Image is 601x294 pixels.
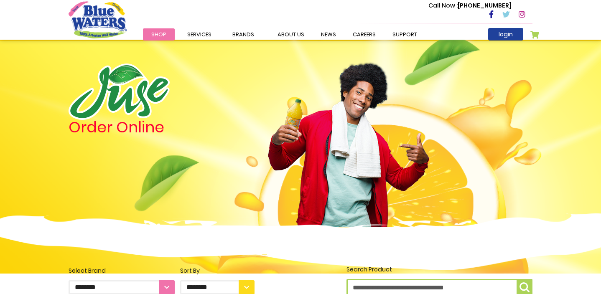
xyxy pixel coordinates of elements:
[269,28,313,41] a: about us
[69,63,170,120] img: logo
[179,28,220,41] a: Services
[267,48,430,227] img: man.png
[151,30,166,38] span: Shop
[187,30,211,38] span: Services
[313,28,344,41] a: News
[224,28,262,41] a: Brands
[384,28,425,41] a: support
[520,282,530,292] img: search-icon.png
[232,30,254,38] span: Brands
[428,1,512,10] p: [PHONE_NUMBER]
[428,1,458,10] span: Call Now :
[69,1,127,38] a: store logo
[143,28,175,41] a: Shop
[344,28,384,41] a: careers
[69,120,255,135] h4: Order Online
[488,28,523,41] a: login
[180,266,255,275] div: Sort By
